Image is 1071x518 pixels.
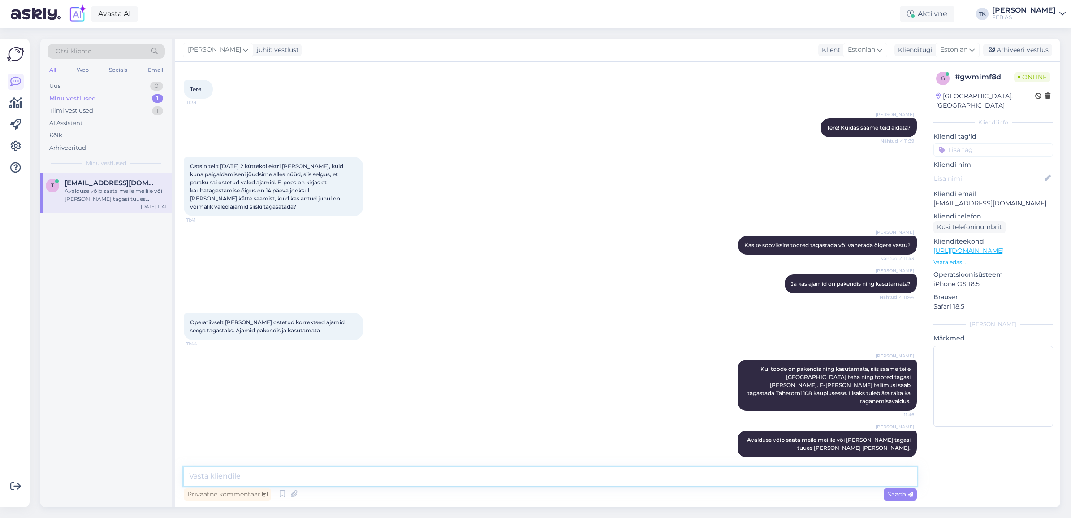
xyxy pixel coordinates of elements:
[992,14,1056,21] div: FEB AS
[86,159,126,167] span: Minu vestlused
[933,118,1053,126] div: Kliendi info
[881,458,914,465] span: 11:47
[881,138,914,144] span: Nähtud ✓ 11:39
[190,163,345,210] span: Ostsin teilt [DATE] 2 küttekollektri [PERSON_NAME], kuid kuna paigaldamiseni jõudsime alles nüüd,...
[936,91,1035,110] div: [GEOGRAPHIC_DATA], [GEOGRAPHIC_DATA]
[933,320,1053,328] div: [PERSON_NAME]
[49,119,82,128] div: AI Assistent
[933,279,1053,289] p: iPhone OS 18.5
[933,270,1053,279] p: Operatsioonisüsteem
[190,86,201,92] span: Tere
[933,143,1053,157] input: Lisa tag
[7,46,24,63] img: Askly Logo
[65,179,158,187] span: Tenno.tyll@gmail.com
[933,247,1004,255] a: [URL][DOMAIN_NAME]
[933,132,1053,141] p: Kliendi tag'id
[933,334,1053,343] p: Märkmed
[186,340,220,347] span: 11:44
[933,237,1053,246] p: Klienditeekond
[955,72,1014,83] div: # gwmimf8d
[188,45,241,55] span: [PERSON_NAME]
[818,45,840,55] div: Klient
[992,7,1066,21] a: [PERSON_NAME]FEB AS
[65,187,167,203] div: Avalduse võib saata meile meilile või [PERSON_NAME] tagasi tuues [PERSON_NAME] [PERSON_NAME].
[152,106,163,115] div: 1
[933,258,1053,266] p: Vaata edasi ...
[184,488,271,501] div: Privaatne kommentaar
[880,255,914,262] span: Nähtud ✓ 11:43
[150,82,163,91] div: 0
[747,366,912,405] span: Kui toode on pakendis ning kasutamata, siis saame teile [GEOGRAPHIC_DATA] teha ning tooted tagasi...
[146,64,165,76] div: Email
[940,45,967,55] span: Estonian
[894,45,933,55] div: Klienditugi
[186,99,220,106] span: 11:39
[887,490,913,498] span: Saada
[876,229,914,235] span: [PERSON_NAME]
[900,6,954,22] div: Aktiivne
[48,64,58,76] div: All
[876,111,914,118] span: [PERSON_NAME]
[827,124,911,131] span: Tere! Kuidas saame teid aidata?
[880,294,914,300] span: Nähtud ✓ 11:44
[881,411,914,418] span: 11:46
[49,106,93,115] div: Tiimi vestlused
[49,82,60,91] div: Uus
[876,353,914,359] span: [PERSON_NAME]
[791,280,911,287] span: Ja kas ajamid on pakendis ning kasutamata?
[152,94,163,103] div: 1
[747,436,912,451] span: Avalduse võib saata meile meilile või [PERSON_NAME] tagasi tuues [PERSON_NAME] [PERSON_NAME].
[75,64,91,76] div: Web
[91,6,138,22] a: Avasta AI
[933,189,1053,199] p: Kliendi email
[933,292,1053,302] p: Brauser
[876,423,914,430] span: [PERSON_NAME]
[934,174,1043,183] input: Lisa nimi
[107,64,129,76] div: Socials
[51,182,54,189] span: T
[933,221,1006,233] div: Küsi telefoninumbrit
[933,212,1053,221] p: Kliendi telefon
[744,242,911,248] span: Kas te sooviksite tooted tagastada või vahetada õigete vastu?
[976,8,989,20] div: TK
[49,131,62,140] div: Kõik
[49,94,96,103] div: Minu vestlused
[941,75,945,82] span: g
[1014,72,1050,82] span: Online
[141,203,167,210] div: [DATE] 11:41
[68,4,87,23] img: explore-ai
[983,44,1052,56] div: Arhiveeri vestlus
[933,199,1053,208] p: [EMAIL_ADDRESS][DOMAIN_NAME]
[848,45,875,55] span: Estonian
[876,267,914,274] span: [PERSON_NAME]
[253,45,299,55] div: juhib vestlust
[56,47,91,56] span: Otsi kliente
[933,160,1053,170] p: Kliendi nimi
[186,217,220,223] span: 11:41
[933,302,1053,311] p: Safari 18.5
[49,144,86,152] div: Arhiveeritud
[992,7,1056,14] div: [PERSON_NAME]
[190,319,347,334] span: Operatiivselt [PERSON_NAME] ostetud korrektsed ajamid, seega tagastaks. Ajamid pakendis ja kasuta...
